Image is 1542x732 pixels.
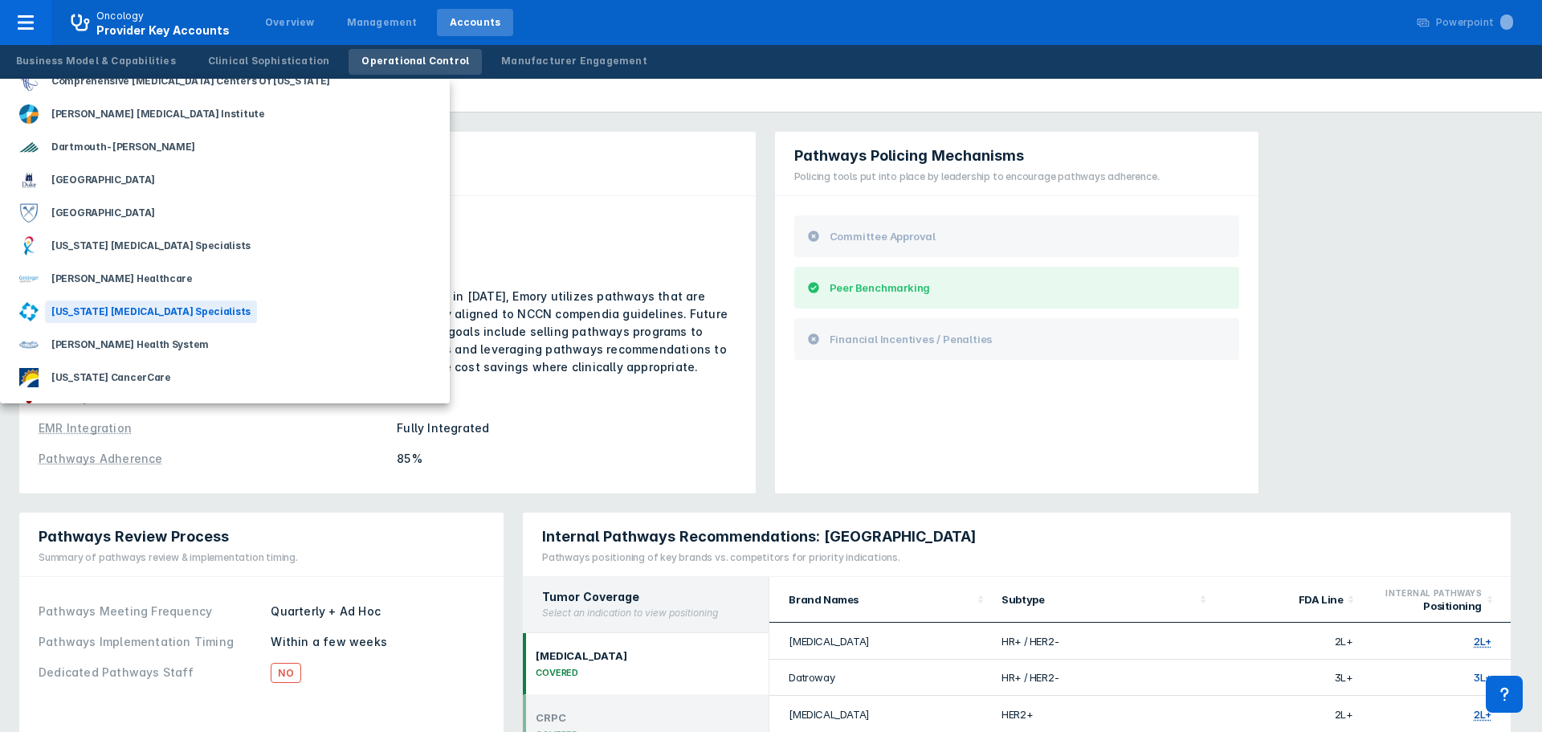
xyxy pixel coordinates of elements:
div: [PERSON_NAME] Healthcare [45,268,199,290]
div: [GEOGRAPHIC_DATA] [45,169,161,191]
img: henry-ford [19,335,39,354]
div: [PERSON_NAME] [MEDICAL_DATA] Institute [45,103,271,125]
img: il-cancer-care [19,368,39,387]
img: duke [19,170,39,190]
div: Dartmouth-[PERSON_NAME] [45,136,202,158]
div: [PERSON_NAME] Health System [45,333,215,356]
div: [US_STATE] CancerCare [45,366,177,389]
div: [US_STATE] [MEDICAL_DATA] Specialists [45,235,257,257]
img: dartmouth-hitchcock [19,137,39,157]
img: emory [19,203,39,223]
div: [US_STATE] [MEDICAL_DATA] Specialists [45,301,257,323]
img: geisinger-health-system [19,269,39,288]
img: comprehensive-cancer-centers-of-nevada [19,72,39,91]
img: indiana-university [19,401,39,420]
div: [US_STATE] University Health [45,399,203,422]
div: Contact Support [1486,676,1523,713]
img: dana-farber [19,104,39,124]
img: georgia-cancer-specialists [19,302,39,321]
img: florida-cancer-specialists [19,236,39,256]
div: Comprehensive [MEDICAL_DATA] Centers Of [US_STATE] [45,70,337,92]
div: [GEOGRAPHIC_DATA] [45,202,161,224]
